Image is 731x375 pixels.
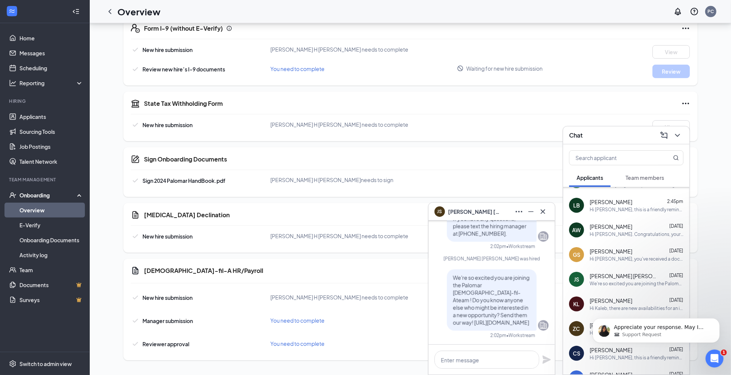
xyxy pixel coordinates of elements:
[673,155,679,161] svg: MagnifyingGlass
[19,191,77,199] div: Onboarding
[144,211,230,219] h5: [MEDICAL_DATA] Declination
[590,223,632,230] span: [PERSON_NAME]
[131,293,140,302] svg: Checkmark
[19,154,83,169] a: Talent Network
[9,79,16,87] svg: Analysis
[271,294,409,301] span: [PERSON_NAME] H [PERSON_NAME] needs to complete
[652,120,690,134] button: View
[271,233,409,239] span: [PERSON_NAME] H [PERSON_NAME] needs to complete
[131,232,140,241] svg: Checkmark
[143,46,193,53] span: New hire submission
[673,7,682,16] svg: Notifications
[573,325,580,332] div: ZC
[143,66,225,73] span: Review new hire’s I-9 documents
[673,131,682,140] svg: ChevronDown
[131,45,140,54] svg: Checkmark
[435,255,549,262] div: [PERSON_NAME] [PERSON_NAME] was hired
[574,276,579,283] div: JS
[538,207,547,216] svg: Cross
[466,65,543,72] span: Waiting for new hire submission
[706,350,724,368] iframe: Intercom live chat
[19,61,83,76] a: Scheduling
[19,292,83,307] a: SurveysCrown
[572,226,581,234] div: AW
[590,272,657,280] span: [PERSON_NAME] [PERSON_NAME]
[453,274,529,326] span: We're so excited you are joining the Palomar [DEMOGRAPHIC_DATA]-fil-Ateam ! Do you know anyone el...
[569,151,658,165] input: Search applicant
[271,340,325,347] span: You need to complete
[513,206,525,218] button: Ellipses
[271,46,409,53] span: [PERSON_NAME] H [PERSON_NAME] needs to complete
[539,321,548,330] svg: Company
[590,206,684,213] div: Hi [PERSON_NAME], this is a friendly reminder. Your phone interview with [DEMOGRAPHIC_DATA]-fil-A...
[19,233,83,248] a: Onboarding Documents
[590,256,684,262] div: Hi [PERSON_NAME], you've received a document signature request from [DEMOGRAPHIC_DATA]-fil-A for ...
[131,339,140,348] svg: Checkmark
[131,65,140,74] svg: Checkmark
[490,243,506,249] div: 2:02pm
[131,316,140,325] svg: Checkmark
[131,210,140,219] svg: CustomFormIcon
[652,45,690,59] button: View
[271,65,325,72] span: You need to complete
[569,131,583,139] h3: Chat
[19,31,83,46] a: Home
[144,99,223,108] h5: State Tax Withholding Form
[143,122,193,128] span: New hire submission
[143,294,193,301] span: New hire submission
[271,317,325,324] span: You need to complete
[117,5,160,18] h1: Overview
[19,124,83,139] a: Sourcing Tools
[669,248,683,253] span: [DATE]
[506,332,535,338] span: • Workstream
[690,7,699,16] svg: QuestionInfo
[590,280,684,287] div: We're so excited you are joining the Palomar [DEMOGRAPHIC_DATA]-fil-Ateam ! Do you know anyone el...
[537,206,549,218] button: Cross
[525,206,537,218] button: Minimize
[131,176,140,185] svg: Checkmark
[652,65,690,78] button: Review
[590,198,632,206] span: [PERSON_NAME]
[626,174,664,181] span: Team members
[19,46,83,61] a: Messages
[574,300,580,308] div: KL
[590,354,684,361] div: Hi [PERSON_NAME], this is a friendly reminder. Your phone interview with [DEMOGRAPHIC_DATA]-fil-A...
[581,302,731,355] iframe: Intercom notifications message
[573,202,580,209] div: LB
[681,24,690,33] svg: Ellipses
[19,262,83,277] a: Team
[506,243,535,249] span: • Workstream
[19,203,83,218] a: Overview
[542,355,551,364] svg: Plane
[539,232,548,241] svg: Company
[457,65,464,72] svg: Blocked
[526,207,535,216] svg: Minimize
[226,25,232,31] svg: Info
[672,129,684,141] button: ChevronDown
[143,177,226,184] span: Sign 2024 Palomar HandBook.pdf
[131,155,140,164] svg: CompanyDocumentIcon
[490,332,506,338] div: 2:02pm
[681,99,690,108] svg: Ellipses
[271,121,409,128] span: [PERSON_NAME] H [PERSON_NAME] needs to complete
[131,99,140,108] svg: TaxGovernmentIcon
[19,79,84,87] div: Reporting
[515,207,523,216] svg: Ellipses
[144,155,227,163] h5: Sign Onboarding Documents
[667,199,683,204] span: 2:45pm
[19,360,72,368] div: Switch to admin view
[19,109,83,124] a: Applicants
[9,176,82,183] div: Team Management
[19,248,83,262] a: Activity log
[144,267,264,275] h5: [DEMOGRAPHIC_DATA]-fil-A HR/Payroll
[19,139,83,154] a: Job Postings
[573,251,580,258] div: GS
[8,7,16,15] svg: WorkstreamLogo
[669,223,683,229] span: [DATE]
[105,7,114,16] a: ChevronLeft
